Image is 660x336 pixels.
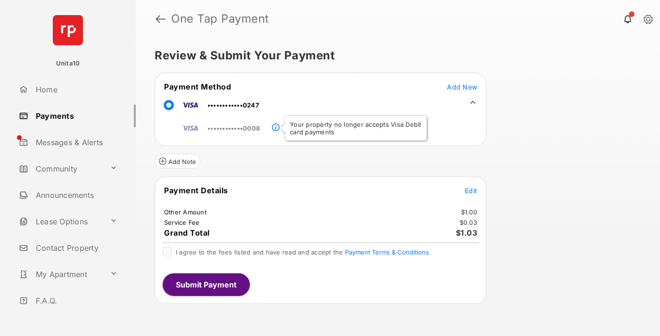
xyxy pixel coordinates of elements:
[207,124,260,132] span: ••••••••••••0008
[461,208,478,216] td: $1.00
[155,154,200,169] button: Add Note
[15,263,106,286] a: My Apartment
[164,208,207,216] td: Other Amount
[164,228,210,238] span: Grand Total
[285,116,427,140] div: Your property no longer accepts Visa Debit card payments
[171,13,269,25] strong: One Tap Payment
[465,187,477,195] span: Edit
[465,186,477,195] button: Edit
[280,116,359,132] a: Payment Method Unavailable
[164,82,231,91] span: Payment Method
[164,186,228,195] span: Payment Details
[176,248,429,256] span: I agree to the fees listed and have read and accept the
[447,82,477,91] button: Add New
[53,15,83,45] img: svg+xml;base64,PHN2ZyB4bWxucz0iaHR0cDovL3d3dy53My5vcmcvMjAwMC9zdmciIHdpZHRoPSI2NCIgaGVpZ2h0PSI2NC...
[164,218,200,227] td: Service Fee
[15,210,106,233] a: Lease Options
[459,218,478,227] td: $0.03
[15,289,136,312] a: F.A.Q.
[447,83,477,91] span: Add New
[345,248,429,256] button: I agree to the fees listed and have read and accept the
[15,237,136,259] a: Contact Property
[456,228,478,238] span: $1.03
[56,59,80,68] p: Unita10
[15,131,136,154] a: Messages & Alerts
[163,273,250,296] button: Submit Payment
[155,50,634,61] h5: Review & Submit Your Payment
[15,105,136,127] a: Payments
[15,157,106,180] a: Community
[207,101,259,109] span: ••••••••••••0247
[15,78,136,101] a: Home
[15,184,136,206] a: Announcements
